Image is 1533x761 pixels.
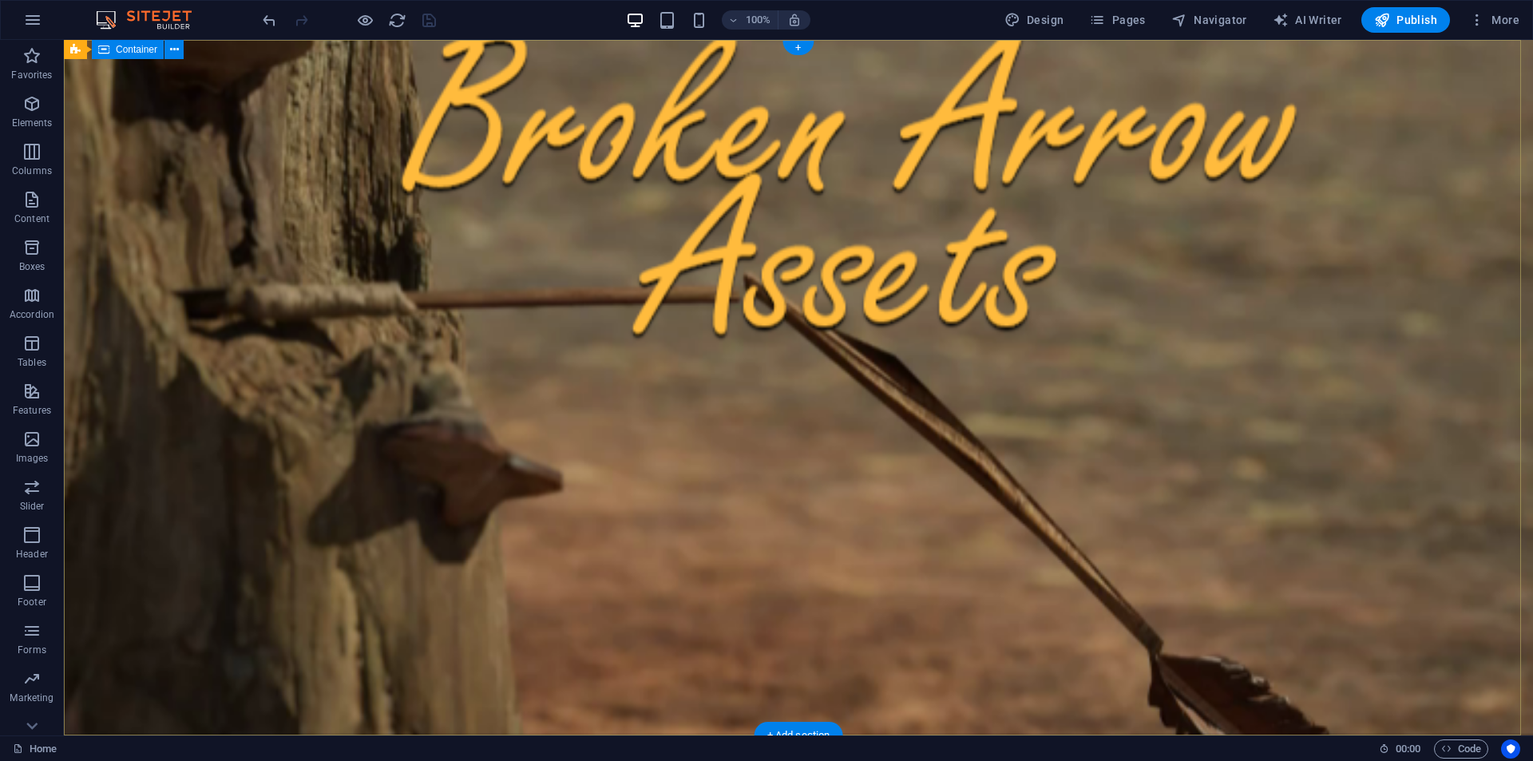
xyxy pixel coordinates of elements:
p: Tables [18,356,46,369]
span: Container [116,45,157,54]
p: Accordion [10,308,54,321]
button: AI Writer [1266,7,1349,33]
span: : [1407,743,1409,755]
button: Design [998,7,1071,33]
div: + Add section [755,722,843,749]
button: Navigator [1165,7,1254,33]
div: + [782,41,814,55]
h6: Session time [1379,739,1421,759]
span: Pages [1089,12,1145,28]
button: Click here to leave preview mode and continue editing [355,10,374,30]
p: Columns [12,164,52,177]
p: Slider [20,500,45,513]
p: Favorites [11,69,52,81]
span: AI Writer [1273,12,1342,28]
img: Editor Logo [92,10,212,30]
p: Content [14,212,50,225]
p: Images [16,452,49,465]
button: 100% [722,10,778,30]
p: Marketing [10,692,53,704]
p: Elements [12,117,53,129]
i: On resize automatically adjust zoom level to fit chosen device. [787,13,802,27]
button: More [1463,7,1526,33]
div: Design (Ctrl+Alt+Y) [998,7,1071,33]
span: Design [1004,12,1064,28]
p: Forms [18,644,46,656]
a: Click to cancel selection. Double-click to open Pages [13,739,57,759]
button: undo [259,10,279,30]
p: Header [16,548,48,561]
p: Footer [18,596,46,608]
span: Code [1441,739,1481,759]
p: Boxes [19,260,46,273]
button: Publish [1361,7,1450,33]
span: 00 00 [1396,739,1420,759]
button: Usercentrics [1501,739,1520,759]
button: reload [387,10,406,30]
span: Publish [1374,12,1437,28]
button: Pages [1083,7,1151,33]
i: Reload page [388,11,406,30]
button: Code [1434,739,1488,759]
i: Undo: Delete elements (Ctrl+Z) [260,11,279,30]
h6: 100% [746,10,771,30]
p: Features [13,404,51,417]
span: Navigator [1171,12,1247,28]
span: More [1469,12,1519,28]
